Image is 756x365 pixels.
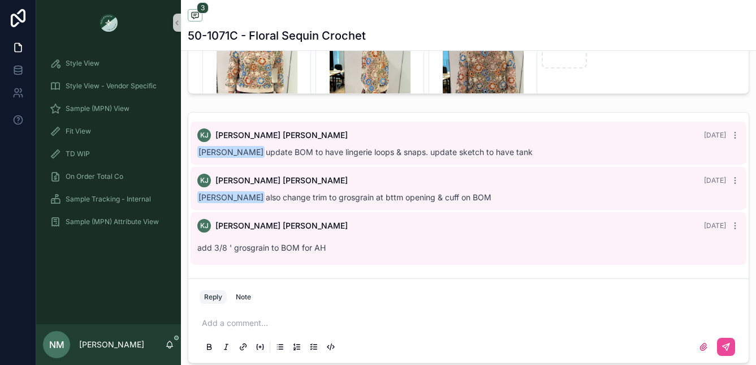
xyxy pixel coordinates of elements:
span: [PERSON_NAME] [PERSON_NAME] [215,130,348,141]
span: Style View - Vendor Specific [66,81,157,91]
a: Style View [43,53,174,74]
span: [PERSON_NAME] [197,191,265,203]
a: Sample (MPN) Attribute View [43,212,174,232]
span: [DATE] [704,131,726,139]
button: Reply [200,290,227,304]
span: [PERSON_NAME] [PERSON_NAME] [215,220,348,231]
span: [DATE] [704,221,726,230]
span: Fit View [66,127,91,136]
img: App logo [100,14,118,32]
a: TD WIP [43,144,174,164]
span: Style View [66,59,100,68]
div: scrollable content [36,45,181,247]
span: also change trim to grosgrain at bttm opening & cuff on BOM [197,192,491,202]
span: KJ [200,131,209,140]
span: NM [49,338,64,351]
p: [PERSON_NAME] [79,339,144,350]
span: update BOM to have lingerie loops & snaps. update sketch to have tank [197,147,533,157]
span: 3 [197,2,209,14]
span: [PERSON_NAME] [PERSON_NAME] [215,175,348,186]
h1: 50-1071C - Floral Sequin Crochet [188,28,366,44]
span: TD WIP [66,149,90,158]
button: 3 [188,9,202,23]
span: [PERSON_NAME] [197,146,265,158]
span: KJ [200,176,209,185]
span: Sample (MPN) Attribute View [66,217,159,226]
span: On Order Total Co [66,172,123,181]
a: On Order Total Co [43,166,174,187]
p: add 3/8 ' grosgrain to BOM for AH [197,242,740,254]
a: Fit View [43,121,174,141]
span: KJ [200,221,209,230]
a: Sample Tracking - Internal [43,189,174,209]
a: Style View - Vendor Specific [43,76,174,96]
span: [DATE] [704,176,726,184]
span: Sample Tracking - Internal [66,195,151,204]
span: Sample (MPN) View [66,104,129,113]
div: Note [236,293,251,302]
button: Note [231,290,256,304]
a: Sample (MPN) View [43,98,174,119]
